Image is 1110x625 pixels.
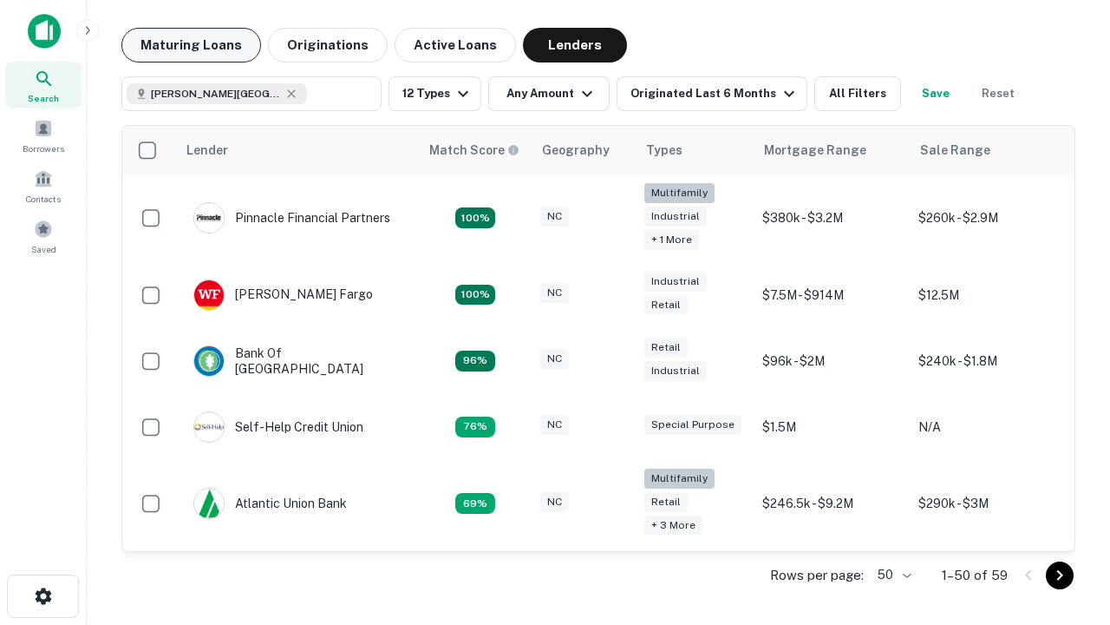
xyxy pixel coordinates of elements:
[121,28,261,62] button: Maturing Loans
[388,76,481,111] button: 12 Types
[193,280,373,311] div: [PERSON_NAME] Fargo
[910,328,1066,394] td: $240k - $1.8M
[5,112,82,159] a: Borrowers
[31,242,56,256] span: Saved
[646,140,682,161] div: Types
[908,76,963,111] button: Save your search to get updates of matches that match your search criteria.
[540,283,569,303] div: NC
[910,262,1066,328] td: $12.5M
[194,412,224,442] img: picture
[871,562,914,588] div: 50
[193,202,390,234] div: Pinnacle Financial Partners
[28,14,61,49] img: capitalize-icon.png
[636,126,754,174] th: Types
[488,76,610,111] button: Any Amount
[429,141,519,160] div: Capitalize uses an advanced AI algorithm to match your search with the best lender. The match sco...
[194,280,224,310] img: picture
[193,411,363,443] div: Self-help Credit Union
[910,460,1066,548] td: $290k - $3M
[644,469,715,489] div: Multifamily
[910,174,1066,262] td: $260k - $2.9M
[644,415,741,435] div: Special Purpose
[910,394,1066,460] td: N/A
[193,488,347,519] div: Atlantic Union Bank
[942,565,1008,586] p: 1–50 of 59
[28,91,59,105] span: Search
[540,207,569,227] div: NC
[644,338,688,358] div: Retail
[644,183,715,203] div: Multifamily
[542,140,610,161] div: Geography
[540,349,569,369] div: NC
[644,207,707,227] div: Industrial
[1046,562,1074,589] button: Go to next page
[754,328,910,394] td: $96k - $2M
[644,361,707,381] div: Industrial
[754,126,910,174] th: Mortgage Range
[754,460,910,548] td: $246.5k - $9.2M
[644,295,688,315] div: Retail
[754,174,910,262] td: $380k - $3.2M
[764,140,866,161] div: Mortgage Range
[644,272,707,292] div: Industrial
[5,162,82,209] a: Contacts
[455,417,495,437] div: Matching Properties: 11, hasApolloMatch: undefined
[194,346,224,376] img: picture
[194,489,224,518] img: picture
[920,140,990,161] div: Sale Range
[754,262,910,328] td: $7.5M - $914M
[523,28,627,62] button: Lenders
[455,351,495,372] div: Matching Properties: 14, hasApolloMatch: undefined
[419,126,532,174] th: Capitalize uses an advanced AI algorithm to match your search with the best lender. The match sco...
[176,126,419,174] th: Lender
[532,126,636,174] th: Geography
[630,83,800,104] div: Originated Last 6 Months
[910,126,1066,174] th: Sale Range
[754,394,910,460] td: $1.5M
[26,192,61,206] span: Contacts
[770,565,864,586] p: Rows per page:
[268,28,388,62] button: Originations
[429,141,516,160] h6: Match Score
[970,76,1026,111] button: Reset
[5,213,82,260] a: Saved
[194,203,224,233] img: picture
[455,285,495,306] div: Matching Properties: 15, hasApolloMatch: undefined
[151,86,281,102] span: [PERSON_NAME][GEOGRAPHIC_DATA], [GEOGRAPHIC_DATA]
[644,492,688,512] div: Retail
[455,207,495,228] div: Matching Properties: 26, hasApolloMatch: undefined
[455,493,495,514] div: Matching Properties: 10, hasApolloMatch: undefined
[186,140,228,161] div: Lender
[193,345,402,377] div: Bank Of [GEOGRAPHIC_DATA]
[540,415,569,435] div: NC
[814,76,901,111] button: All Filters
[1023,486,1110,569] iframe: Chat Widget
[540,492,569,512] div: NC
[644,516,702,536] div: + 3 more
[617,76,807,111] button: Originated Last 6 Months
[644,230,699,250] div: + 1 more
[5,62,82,109] a: Search
[23,141,64,155] span: Borrowers
[395,28,516,62] button: Active Loans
